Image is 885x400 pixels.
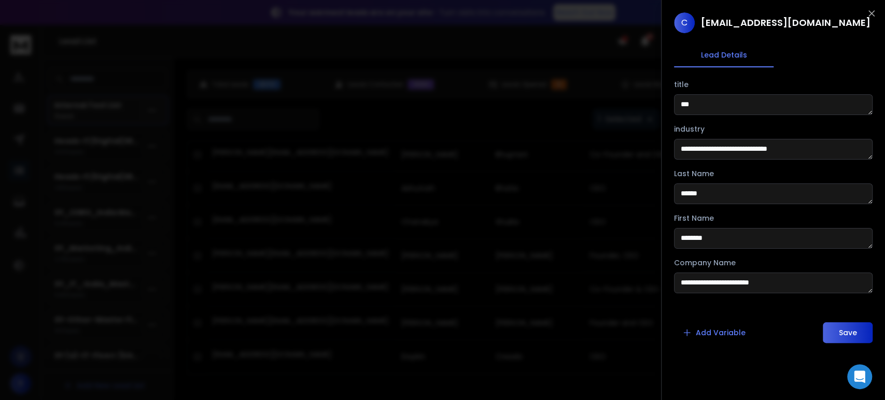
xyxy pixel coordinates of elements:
label: title [674,81,689,88]
label: Company Name [674,259,736,266]
label: Last Name [674,170,714,177]
button: Lead Details [674,44,774,67]
div: Open Intercom Messenger [847,364,872,389]
button: Save [823,322,873,343]
span: C [674,12,695,33]
button: Add Variable [674,322,754,343]
label: First Name [674,215,714,222]
h1: [EMAIL_ADDRESS][DOMAIN_NAME] [701,16,870,30]
label: industry [674,125,705,133]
